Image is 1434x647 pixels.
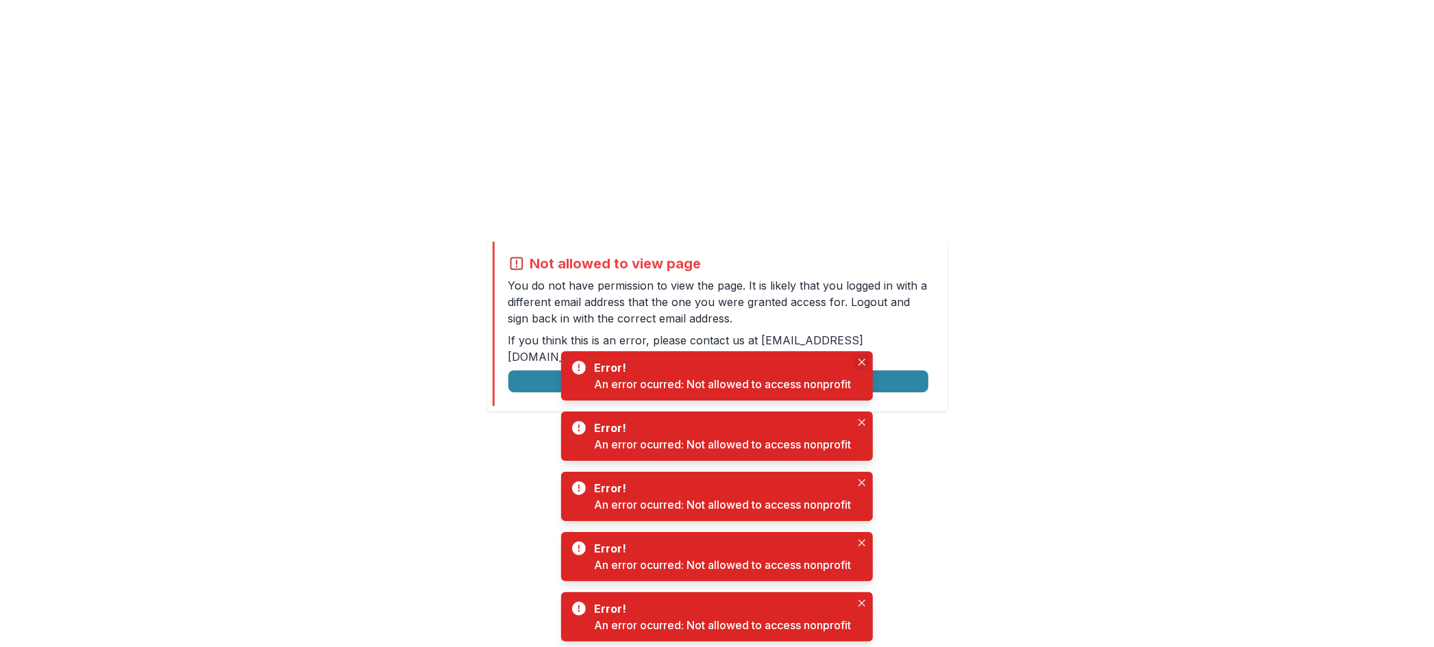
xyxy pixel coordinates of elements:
div: Error! [594,420,845,436]
div: Error! [594,359,845,376]
button: Close [854,595,870,611]
h2: Not allowed to view page [530,255,702,272]
div: An error ocurred: Not allowed to access nonprofit [594,496,851,513]
div: An error ocurred: Not allowed to access nonprofit [594,436,851,453]
div: Error! [594,480,845,496]
a: [EMAIL_ADDRESS][DOMAIN_NAME] [508,333,864,364]
button: Close [854,535,870,551]
div: An error ocurred: Not allowed to access nonprofit [594,376,851,392]
div: Error! [594,600,845,617]
div: Error! [594,540,845,557]
p: You do not have permission to view the page. It is likely that you logged in with a different ema... [508,277,928,327]
div: An error ocurred: Not allowed to access nonprofit [594,557,851,573]
button: Close [854,354,870,370]
button: Logout [508,370,928,392]
button: Close [854,474,870,491]
div: An error ocurred: Not allowed to access nonprofit [594,617,851,633]
button: Close [854,414,870,431]
p: If you think this is an error, please contact us at . [508,332,928,365]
